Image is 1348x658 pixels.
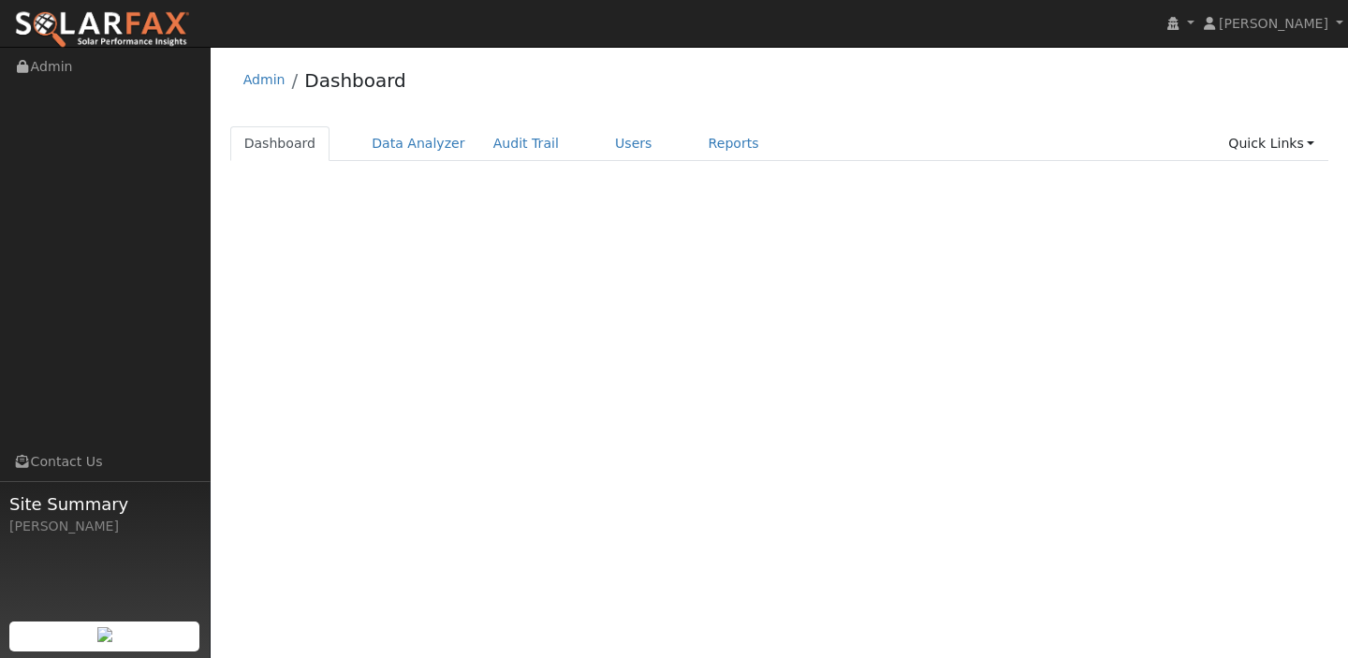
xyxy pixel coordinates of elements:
span: Site Summary [9,491,200,517]
a: Reports [695,126,773,161]
a: Users [601,126,667,161]
img: SolarFax [14,10,190,50]
img: retrieve [97,627,112,642]
a: Audit Trail [479,126,573,161]
div: [PERSON_NAME] [9,517,200,536]
a: Dashboard [304,69,406,92]
a: Data Analyzer [358,126,479,161]
a: Dashboard [230,126,330,161]
span: [PERSON_NAME] [1219,16,1328,31]
a: Quick Links [1214,126,1328,161]
a: Admin [243,72,286,87]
